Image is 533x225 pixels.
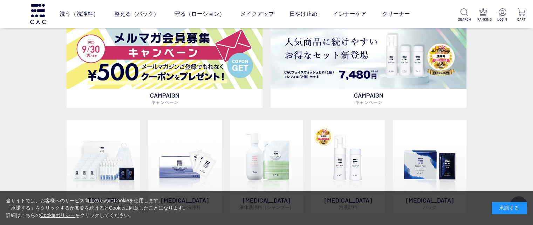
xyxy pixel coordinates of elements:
[289,4,317,24] a: 日やけ止め
[271,23,466,89] img: フェイスウォッシュ＋レフィル2個セット
[67,120,140,194] img: トライアルセット
[496,17,508,22] p: LOGIN
[271,23,466,108] a: フェイスウォッシュ＋レフィル2個セット フェイスウォッシュ＋レフィル2個セット CAMPAIGNキャンペーン
[492,202,527,214] div: 承諾する
[355,99,382,105] span: キャンペーン
[114,4,159,24] a: 整える（パック）
[67,23,262,108] a: メルマガ会員募集 メルマガ会員募集 CAMPAIGNキャンペーン
[496,8,508,22] a: LOGIN
[60,4,99,24] a: 洗う（洗浄料）
[477,8,490,22] a: RANKING
[393,120,466,213] a: [MEDICAL_DATA]パック
[29,4,47,24] img: logo
[515,8,527,22] a: CART
[151,99,178,105] span: キャンペーン
[515,17,527,22] p: CART
[271,89,466,108] p: CAMPAIGN
[6,197,188,219] div: 当サイトでは、お客様へのサービス向上のためにCookieを使用します。 「承諾する」をクリックするか閲覧を続けるとCookieに同意したことになります。 詳細はこちらの をクリックしてください。
[148,120,222,213] a: [MEDICAL_DATA]パウダー洗浄料
[382,4,410,24] a: クリーナー
[175,4,225,24] a: 守る（ローション）
[458,8,470,22] a: SEARCH
[67,89,262,108] p: CAMPAIGN
[311,120,385,213] a: 泡洗顔料 [MEDICAL_DATA]泡洗顔料
[333,4,367,24] a: インナーケア
[67,23,262,89] img: メルマガ会員募集
[40,212,75,218] a: Cookieポリシー
[458,17,470,22] p: SEARCH
[67,120,140,213] a: トライアルセット TRIAL ITEMはじめての方におすすめ
[230,120,303,213] a: [MEDICAL_DATA]液体洗浄料（シャンプー）
[477,17,490,22] p: RANKING
[311,120,385,194] img: 泡洗顔料
[240,4,274,24] a: メイクアップ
